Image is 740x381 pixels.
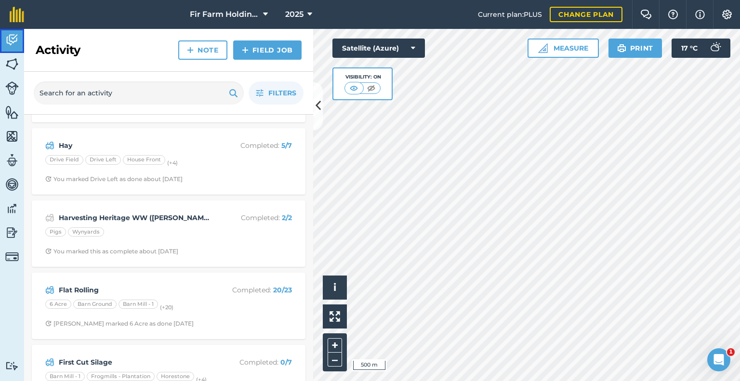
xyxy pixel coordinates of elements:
[478,9,542,20] span: Current plan : PLUS
[333,281,336,293] span: i
[348,83,360,93] img: svg+xml;base64,PHN2ZyB4bWxucz0iaHR0cDovL3d3dy53My5vcmcvMjAwMC9zdmciIHdpZHRoPSI1MCIgaGVpZ2h0PSI0MC...
[681,39,698,58] span: 17 ° C
[45,284,54,296] img: svg+xml;base64,PD94bWwgdmVyc2lvbj0iMS4wIiBlbmNvZGluZz0idXRmLTgiPz4KPCEtLSBHZW5lcmF0b3I6IEFkb2JlIE...
[5,129,19,144] img: svg+xml;base64,PHN2ZyB4bWxucz0iaHR0cDovL3d3dy53My5vcmcvMjAwMC9zdmciIHdpZHRoPSI1NiIgaGVpZ2h0PSI2MC...
[59,285,211,295] strong: Flat Rolling
[45,175,183,183] div: You marked Drive Left as done about [DATE]
[281,141,292,150] strong: 5 / 7
[123,155,165,165] div: House Front
[45,155,83,165] div: Drive Field
[233,40,302,60] a: Field Job
[59,140,211,151] strong: Hay
[328,338,342,353] button: +
[167,159,178,166] small: (+ 4 )
[36,42,80,58] h2: Activity
[528,39,599,58] button: Measure
[45,248,52,254] img: Clock with arrow pointing clockwise
[538,43,548,53] img: Ruler icon
[328,353,342,367] button: –
[5,105,19,119] img: svg+xml;base64,PHN2ZyB4bWxucz0iaHR0cDovL3d3dy53My5vcmcvMjAwMC9zdmciIHdpZHRoPSI1NiIgaGVpZ2h0PSI2MC...
[323,276,347,300] button: i
[365,83,377,93] img: svg+xml;base64,PHN2ZyB4bWxucz0iaHR0cDovL3d3dy53My5vcmcvMjAwMC9zdmciIHdpZHRoPSI1MCIgaGVpZ2h0PSI0MC...
[38,278,300,333] a: Flat RollingCompleted: 20/236 AcreBarn GroundBarn Mill - 1(+20)Clock with arrow pointing clockwis...
[38,206,300,261] a: Harvesting Heritage WW ([PERSON_NAME])Completed: 2/2PigsWynyardsClock with arrow pointing clockwi...
[85,155,121,165] div: Drive Left
[608,39,662,58] button: Print
[59,357,211,368] strong: First Cut Silage
[672,39,730,58] button: 17 °C
[330,311,340,322] img: Four arrows, one pointing top left, one top right, one bottom right and the last bottom left
[273,286,292,294] strong: 20 / 23
[344,73,381,81] div: Visibility: On
[640,10,652,19] img: Two speech bubbles overlapping with the left bubble in the forefront
[5,250,19,263] img: svg+xml;base64,PD94bWwgdmVyc2lvbj0iMS4wIiBlbmNvZGluZz0idXRmLTgiPz4KPCEtLSBHZW5lcmF0b3I6IEFkb2JlIE...
[45,356,54,368] img: svg+xml;base64,PD94bWwgdmVyc2lvbj0iMS4wIiBlbmNvZGluZz0idXRmLTgiPz4KPCEtLSBHZW5lcmF0b3I6IEFkb2JlIE...
[10,7,24,22] img: fieldmargin Logo
[215,212,292,223] p: Completed :
[5,201,19,216] img: svg+xml;base64,PD94bWwgdmVyc2lvbj0iMS4wIiBlbmNvZGluZz0idXRmLTgiPz4KPCEtLSBHZW5lcmF0b3I6IEFkb2JlIE...
[190,9,259,20] span: Fir Farm Holdings Limited
[215,285,292,295] p: Completed :
[249,81,304,105] button: Filters
[5,81,19,95] img: svg+xml;base64,PD94bWwgdmVyc2lvbj0iMS4wIiBlbmNvZGluZz0idXRmLTgiPz4KPCEtLSBHZW5lcmF0b3I6IEFkb2JlIE...
[178,40,227,60] a: Note
[695,9,705,20] img: svg+xml;base64,PHN2ZyB4bWxucz0iaHR0cDovL3d3dy53My5vcmcvMjAwMC9zdmciIHdpZHRoPSIxNyIgaGVpZ2h0PSIxNy...
[45,212,54,223] img: svg+xml;base64,PD94bWwgdmVyc2lvbj0iMS4wIiBlbmNvZGluZz0idXRmLTgiPz4KPCEtLSBHZW5lcmF0b3I6IEFkb2JlIE...
[727,348,735,356] span: 1
[45,300,71,309] div: 6 Acre
[5,361,19,370] img: svg+xml;base64,PD94bWwgdmVyc2lvbj0iMS4wIiBlbmNvZGluZz0idXRmLTgiPz4KPCEtLSBHZW5lcmF0b3I6IEFkb2JlIE...
[5,177,19,192] img: svg+xml;base64,PD94bWwgdmVyc2lvbj0iMS4wIiBlbmNvZGluZz0idXRmLTgiPz4KPCEtLSBHZW5lcmF0b3I6IEFkb2JlIE...
[721,10,733,19] img: A cog icon
[160,303,173,310] small: (+ 20 )
[5,225,19,240] img: svg+xml;base64,PD94bWwgdmVyc2lvbj0iMS4wIiBlbmNvZGluZz0idXRmLTgiPz4KPCEtLSBHZW5lcmF0b3I6IEFkb2JlIE...
[332,39,425,58] button: Satellite (Azure)
[215,140,292,151] p: Completed :
[617,42,626,54] img: svg+xml;base64,PHN2ZyB4bWxucz0iaHR0cDovL3d3dy53My5vcmcvMjAwMC9zdmciIHdpZHRoPSIxOSIgaGVpZ2h0PSIyNC...
[5,33,19,47] img: svg+xml;base64,PD94bWwgdmVyc2lvbj0iMS4wIiBlbmNvZGluZz0idXRmLTgiPz4KPCEtLSBHZW5lcmF0b3I6IEFkb2JlIE...
[45,176,52,182] img: Clock with arrow pointing clockwise
[282,213,292,222] strong: 2 / 2
[45,140,54,151] img: svg+xml;base64,PD94bWwgdmVyc2lvbj0iMS4wIiBlbmNvZGluZz0idXRmLTgiPz4KPCEtLSBHZW5lcmF0b3I6IEFkb2JlIE...
[187,44,194,56] img: svg+xml;base64,PHN2ZyB4bWxucz0iaHR0cDovL3d3dy53My5vcmcvMjAwMC9zdmciIHdpZHRoPSIxNCIgaGVpZ2h0PSIyNC...
[5,57,19,71] img: svg+xml;base64,PHN2ZyB4bWxucz0iaHR0cDovL3d3dy53My5vcmcvMjAwMC9zdmciIHdpZHRoPSI1NiIgaGVpZ2h0PSI2MC...
[667,10,679,19] img: A question mark icon
[45,320,194,328] div: [PERSON_NAME] marked 6 Acre as done [DATE]
[45,248,178,255] div: You marked this as complete about [DATE]
[550,7,622,22] a: Change plan
[280,358,292,367] strong: 0 / 7
[68,227,104,237] div: Wynyards
[215,357,292,368] p: Completed :
[45,227,66,237] div: Pigs
[705,39,725,58] img: svg+xml;base64,PD94bWwgdmVyc2lvbj0iMS4wIiBlbmNvZGluZz0idXRmLTgiPz4KPCEtLSBHZW5lcmF0b3I6IEFkb2JlIE...
[242,44,249,56] img: svg+xml;base64,PHN2ZyB4bWxucz0iaHR0cDovL3d3dy53My5vcmcvMjAwMC9zdmciIHdpZHRoPSIxNCIgaGVpZ2h0PSIyNC...
[707,348,730,371] iframe: Intercom live chat
[34,81,244,105] input: Search for an activity
[38,134,300,189] a: HayCompleted: 5/7Drive FieldDrive LeftHouse Front(+4)Clock with arrow pointing clockwiseYou marke...
[73,300,117,309] div: Barn Ground
[229,87,238,99] img: svg+xml;base64,PHN2ZyB4bWxucz0iaHR0cDovL3d3dy53My5vcmcvMjAwMC9zdmciIHdpZHRoPSIxOSIgaGVpZ2h0PSIyNC...
[5,153,19,168] img: svg+xml;base64,PD94bWwgdmVyc2lvbj0iMS4wIiBlbmNvZGluZz0idXRmLTgiPz4KPCEtLSBHZW5lcmF0b3I6IEFkb2JlIE...
[268,88,296,98] span: Filters
[119,300,158,309] div: Barn Mill - 1
[45,320,52,327] img: Clock with arrow pointing clockwise
[285,9,304,20] span: 2025
[59,212,211,223] strong: Harvesting Heritage WW ([PERSON_NAME])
